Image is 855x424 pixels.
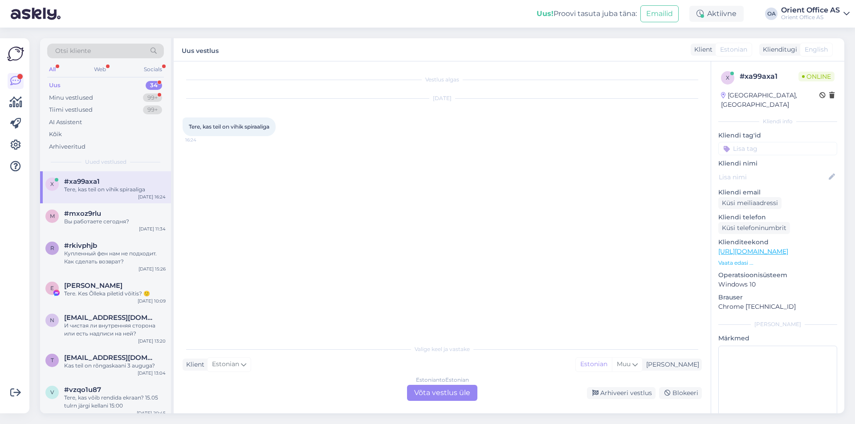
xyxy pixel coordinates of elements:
a: [URL][DOMAIN_NAME] [718,247,788,255]
div: Proovi tasuta juba täna: [537,8,637,19]
p: Kliendi nimi [718,159,837,168]
span: m [50,213,55,219]
span: x [726,74,729,81]
div: 99+ [143,105,162,114]
div: Купленный фен нам не подходит. Как сделать возврат? [64,250,166,266]
div: 34 [146,81,162,90]
p: Operatsioonisüsteem [718,271,837,280]
span: Otsi kliente [55,46,91,56]
span: #xa99axa1 [64,178,100,186]
div: [DATE] 13:20 [138,338,166,344]
div: Orient Office AS [781,7,840,14]
b: Uus! [537,9,554,18]
span: natalyamam3@gmail.com [64,314,157,322]
div: All [47,64,57,75]
div: Estonian [576,358,612,371]
p: Chrome [TECHNICAL_ID] [718,302,837,311]
div: [DATE] 13:04 [138,370,166,376]
label: Uus vestlus [182,44,219,56]
p: Windows 10 [718,280,837,289]
img: Askly Logo [7,45,24,62]
div: [DATE] 11:34 [139,226,166,232]
div: Küsi meiliaadressi [718,197,782,209]
div: [DATE] 15:26 [138,266,166,272]
span: #rkivphjb [64,242,97,250]
span: Estonian [212,359,239,369]
div: И чистая ли внутренняя сторона или есть надписи на ней? [64,322,166,338]
span: Estonian [720,45,747,54]
span: Tere, kas teil on vihik spiraaliga [189,123,269,130]
span: #vzqo1u87 [64,386,101,394]
div: [GEOGRAPHIC_DATA], [GEOGRAPHIC_DATA] [721,91,819,109]
div: Arhiveeri vestlus [587,387,655,399]
div: Tere, kas teil on vihik spiraaliga [64,186,166,194]
div: Aktiivne [689,6,744,22]
div: Valige keel ja vastake [183,345,702,353]
p: Brauser [718,293,837,302]
span: 16:24 [185,137,219,143]
div: Võta vestlus üle [407,385,477,401]
div: Kas teil on rõngaskaani 3 auguga? [64,362,166,370]
div: Kliendi info [718,117,837,125]
div: Arhiveeritud [49,142,85,151]
div: Tere, kas võib rendida ekraan? 15.05 tulrn järgi kellani 15:00 [64,394,166,410]
p: Klienditeekond [718,238,837,247]
div: Klienditugi [759,45,797,54]
span: E [50,285,54,291]
div: Вы работаете сегодня? [64,218,166,226]
p: Vaata edasi ... [718,259,837,267]
div: Uus [49,81,61,90]
div: Klient [691,45,712,54]
div: Minu vestlused [49,93,93,102]
span: x [50,181,54,187]
button: Emailid [640,5,679,22]
div: # xa99axa1 [740,71,798,82]
span: t [51,357,54,363]
div: Vestlus algas [183,76,702,84]
span: #mxoz9rlu [64,210,101,218]
div: Orient Office AS [781,14,840,21]
div: Tere. Kes Õlleka piletid võitis? 🙂 [64,290,166,298]
div: Kõik [49,130,62,139]
p: Märkmed [718,334,837,343]
div: Socials [142,64,164,75]
div: 99+ [143,93,162,102]
p: Kliendi email [718,188,837,197]
span: r [50,245,54,251]
span: Uued vestlused [85,158,126,166]
span: timakova.katrin@gmail.com [64,354,157,362]
div: Web [92,64,108,75]
span: Eva-Maria Virnas [64,282,122,290]
a: Orient Office ASOrient Office AS [781,7,850,21]
div: [DATE] 16:24 [138,194,166,200]
div: OA [765,8,778,20]
span: Online [798,72,835,81]
div: Küsi telefoninumbrit [718,222,790,234]
input: Lisa nimi [719,172,827,182]
div: Estonian to Estonian [416,376,469,384]
div: Tiimi vestlused [49,105,93,114]
div: AI Assistent [49,118,82,127]
input: Lisa tag [718,142,837,155]
div: [DATE] 20:45 [137,410,166,416]
div: [PERSON_NAME] [643,360,699,369]
div: Klient [183,360,204,369]
span: v [50,389,54,396]
div: [DATE] [183,94,702,102]
div: Blokeeri [659,387,702,399]
span: English [805,45,828,54]
div: [PERSON_NAME] [718,320,837,328]
p: Kliendi telefon [718,213,837,222]
span: Muu [617,360,631,368]
p: Kliendi tag'id [718,131,837,140]
div: [DATE] 10:09 [138,298,166,304]
span: n [50,317,54,323]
